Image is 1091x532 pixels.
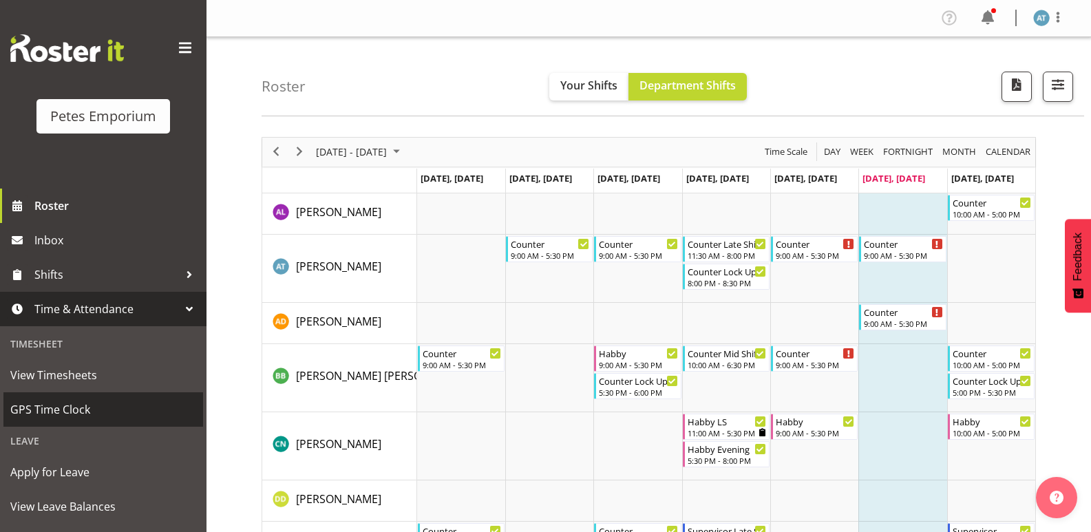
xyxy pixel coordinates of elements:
[599,374,677,387] div: Counter Lock Up
[296,368,469,384] a: [PERSON_NAME] [PERSON_NAME]
[418,345,505,372] div: Beena Beena"s event - Counter Begin From Monday, September 29, 2025 at 9:00:00 AM GMT+13:00 Ends ...
[688,455,766,466] div: 5:30 PM - 8:00 PM
[296,491,381,507] span: [PERSON_NAME]
[34,195,200,216] span: Roster
[683,236,770,262] div: Alex-Micheal Taniwha"s event - Counter Late Shift Begin From Thursday, October 2, 2025 at 11:30:0...
[296,491,381,507] a: [PERSON_NAME]
[951,172,1014,184] span: [DATE], [DATE]
[763,143,809,160] span: Time Scale
[864,318,942,329] div: 9:00 AM - 5:30 PM
[34,230,200,251] span: Inbox
[688,442,766,456] div: Habby Evening
[1002,72,1032,102] button: Download a PDF of the roster according to the set date range.
[296,204,381,220] span: [PERSON_NAME]
[262,344,417,412] td: Beena Beena resource
[628,73,747,100] button: Department Shifts
[823,143,842,160] span: Day
[953,209,1031,220] div: 10:00 AM - 5:00 PM
[421,172,483,184] span: [DATE], [DATE]
[10,365,196,385] span: View Timesheets
[683,441,770,467] div: Christine Neville"s event - Habby Evening Begin From Thursday, October 2, 2025 at 5:30:00 PM GMT+...
[953,427,1031,438] div: 10:00 AM - 5:00 PM
[776,237,854,251] div: Counter
[10,399,196,420] span: GPS Time Clock
[315,143,388,160] span: [DATE] - [DATE]
[511,237,589,251] div: Counter
[549,73,628,100] button: Your Shifts
[882,143,934,160] span: Fortnight
[948,345,1035,372] div: Beena Beena"s event - Counter Begin From Sunday, October 5, 2025 at 10:00:00 AM GMT+13:00 Ends At...
[953,359,1031,370] div: 10:00 AM - 5:00 PM
[10,462,196,482] span: Apply for Leave
[262,78,306,94] h4: Roster
[506,236,593,262] div: Alex-Micheal Taniwha"s event - Counter Begin From Tuesday, September 30, 2025 at 9:00:00 AM GMT+1...
[10,34,124,62] img: Rosterit website logo
[864,250,942,261] div: 9:00 AM - 5:30 PM
[859,304,946,330] div: Amelia Denz"s event - Counter Begin From Saturday, October 4, 2025 at 9:00:00 AM GMT+13:00 Ends A...
[311,138,408,167] div: Sep 29 - Oct 05, 2025
[296,313,381,330] a: [PERSON_NAME]
[686,172,749,184] span: [DATE], [DATE]
[423,346,501,360] div: Counter
[599,346,677,360] div: Habby
[50,106,156,127] div: Petes Emporium
[941,143,977,160] span: Month
[511,250,589,261] div: 9:00 AM - 5:30 PM
[599,387,677,398] div: 5:30 PM - 6:00 PM
[3,489,203,524] a: View Leave Balances
[688,414,766,428] div: Habby LS
[881,143,935,160] button: Fortnight
[774,172,837,184] span: [DATE], [DATE]
[688,427,766,438] div: 11:00 AM - 5:30 PM
[509,172,572,184] span: [DATE], [DATE]
[423,359,501,370] div: 9:00 AM - 5:30 PM
[1050,491,1063,504] img: help-xxl-2.png
[1043,72,1073,102] button: Filter Shifts
[771,414,858,440] div: Christine Neville"s event - Habby Begin From Friday, October 3, 2025 at 9:00:00 AM GMT+13:00 Ends...
[776,427,854,438] div: 9:00 AM - 5:30 PM
[10,496,196,517] span: View Leave Balances
[683,414,770,440] div: Christine Neville"s event - Habby LS Begin From Thursday, October 2, 2025 at 11:00:00 AM GMT+13:0...
[3,358,203,392] a: View Timesheets
[296,436,381,452] a: [PERSON_NAME]
[953,374,1031,387] div: Counter Lock Up
[599,237,677,251] div: Counter
[984,143,1033,160] button: Month
[771,236,858,262] div: Alex-Micheal Taniwha"s event - Counter Begin From Friday, October 3, 2025 at 9:00:00 AM GMT+13:00...
[763,143,810,160] button: Time Scale
[262,412,417,480] td: Christine Neville resource
[3,392,203,427] a: GPS Time Clock
[776,359,854,370] div: 9:00 AM - 5:30 PM
[639,78,736,93] span: Department Shifts
[948,195,1035,221] div: Abigail Lane"s event - Counter Begin From Sunday, October 5, 2025 at 10:00:00 AM GMT+13:00 Ends A...
[849,143,875,160] span: Week
[34,264,179,285] span: Shifts
[3,455,203,489] a: Apply for Leave
[771,345,858,372] div: Beena Beena"s event - Counter Begin From Friday, October 3, 2025 at 9:00:00 AM GMT+13:00 Ends At ...
[296,314,381,329] span: [PERSON_NAME]
[688,277,766,288] div: 8:00 PM - 8:30 PM
[34,299,179,319] span: Time & Attendance
[599,250,677,261] div: 9:00 AM - 5:30 PM
[940,143,979,160] button: Timeline Month
[594,345,681,372] div: Beena Beena"s event - Habby Begin From Wednesday, October 1, 2025 at 9:00:00 AM GMT+13:00 Ends At...
[688,346,766,360] div: Counter Mid Shift
[953,414,1031,428] div: Habby
[864,237,942,251] div: Counter
[683,345,770,372] div: Beena Beena"s event - Counter Mid Shift Begin From Thursday, October 2, 2025 at 10:00:00 AM GMT+1...
[948,414,1035,440] div: Christine Neville"s event - Habby Begin From Sunday, October 5, 2025 at 10:00:00 AM GMT+13:00 End...
[597,172,660,184] span: [DATE], [DATE]
[688,264,766,278] div: Counter Lock Up
[296,259,381,274] span: [PERSON_NAME]
[264,138,288,167] div: previous period
[683,264,770,290] div: Alex-Micheal Taniwha"s event - Counter Lock Up Begin From Thursday, October 2, 2025 at 8:00:00 PM...
[288,138,311,167] div: next period
[296,258,381,275] a: [PERSON_NAME]
[262,193,417,235] td: Abigail Lane resource
[296,204,381,220] a: [PERSON_NAME]
[296,436,381,451] span: [PERSON_NAME]
[296,368,469,383] span: [PERSON_NAME] [PERSON_NAME]
[262,303,417,344] td: Amelia Denz resource
[262,235,417,303] td: Alex-Micheal Taniwha resource
[1072,233,1084,281] span: Feedback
